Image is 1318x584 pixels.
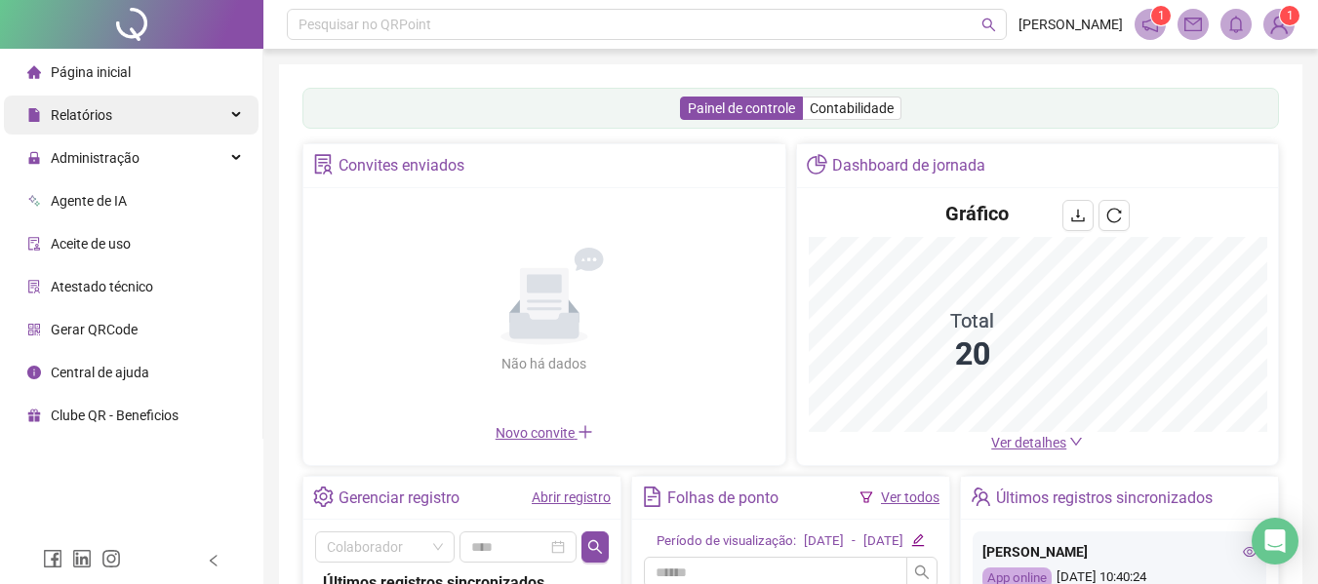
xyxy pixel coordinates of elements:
span: Relatórios [51,107,112,123]
div: Gerenciar registro [339,482,459,515]
div: Open Intercom Messenger [1252,518,1298,565]
span: home [27,65,41,79]
span: Atestado técnico [51,279,153,294]
span: linkedin [72,549,92,568]
div: Não há dados [455,353,634,374]
div: [DATE] [863,531,903,552]
span: reload [1106,208,1122,223]
span: mail [1184,16,1202,33]
sup: Atualize o seu contato no menu Meus Dados [1280,6,1299,25]
div: [PERSON_NAME] [982,541,1257,563]
div: - [852,531,856,552]
div: Convites enviados [339,149,464,182]
span: instagram [101,549,121,568]
span: Central de ajuda [51,365,149,380]
span: eye [1243,545,1257,559]
span: Gerar QRCode [51,322,138,337]
div: Dashboard de jornada [832,149,985,182]
a: Abrir registro [532,489,611,505]
a: Ver todos [881,489,939,505]
span: bell [1227,16,1245,33]
span: solution [27,280,41,293]
a: Ver detalhes down [991,435,1083,450]
span: team [971,487,991,507]
div: Folhas de ponto [667,482,779,515]
span: 1 [1158,9,1165,22]
span: [PERSON_NAME] [1018,14,1123,35]
sup: 1 [1151,6,1171,25]
span: search [587,539,603,555]
span: Painel de controle [688,100,795,116]
span: download [1070,208,1086,223]
span: Clube QR - Beneficios [51,408,179,423]
span: audit [27,237,41,251]
span: lock [27,151,41,165]
span: down [1069,435,1083,448]
span: search [981,18,996,32]
span: Administração [51,150,140,166]
span: pie-chart [807,154,827,175]
span: search [914,565,930,580]
h4: Gráfico [945,200,1009,227]
span: qrcode [27,323,41,336]
span: filter [859,490,873,504]
span: notification [1141,16,1159,33]
span: Contabilidade [810,100,894,116]
span: setting [313,487,334,507]
img: 84309 [1264,10,1294,39]
span: info-circle [27,366,41,379]
span: facebook [43,549,62,568]
span: gift [27,409,41,422]
div: [DATE] [804,531,844,552]
div: Período de visualização: [657,531,796,552]
span: edit [911,533,924,546]
span: Novo convite [496,425,593,441]
span: plus [578,424,593,440]
span: Página inicial [51,64,131,80]
span: Aceite de uso [51,236,131,252]
span: file-text [642,487,662,507]
span: solution [313,154,334,175]
span: Ver detalhes [991,435,1066,450]
span: left [207,554,220,567]
div: Últimos registros sincronizados [996,482,1213,515]
span: file [27,108,41,122]
span: 1 [1287,9,1294,22]
span: Agente de IA [51,193,127,209]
